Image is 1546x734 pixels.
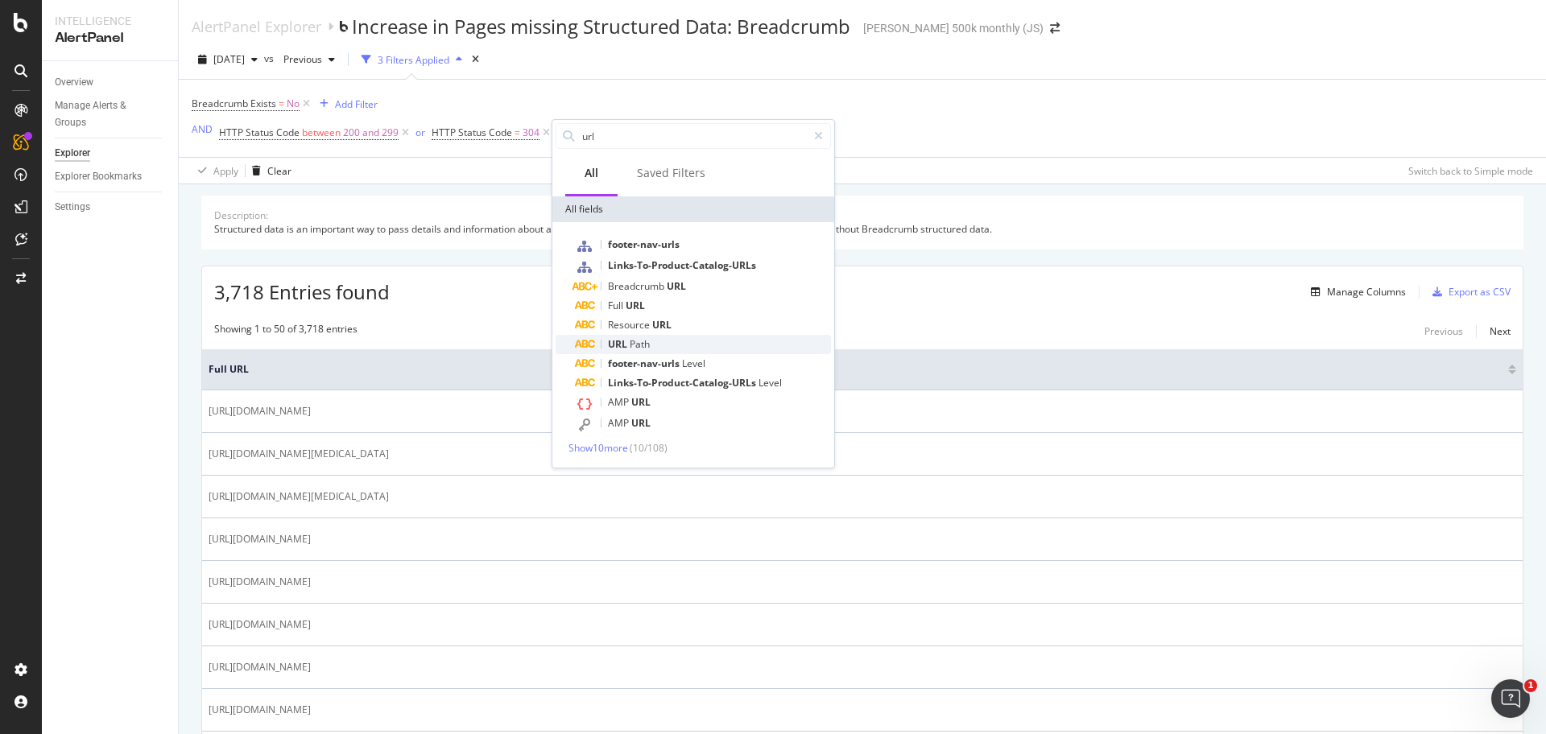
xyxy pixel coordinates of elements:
[1426,279,1511,305] button: Export as CSV
[1490,324,1511,338] div: Next
[515,126,520,139] span: =
[552,196,834,222] div: All fields
[192,122,213,136] div: AND
[378,53,449,67] div: 3 Filters Applied
[1490,322,1511,341] button: Next
[277,47,341,72] button: Previous
[1424,324,1463,338] div: Previous
[1424,322,1463,341] button: Previous
[608,258,756,272] span: Links-To-Product-Catalog-URLs
[55,145,90,162] div: Explorer
[302,126,341,139] span: between
[1524,679,1537,692] span: 1
[355,47,469,72] button: 3 Filters Applied
[55,168,167,185] a: Explorer Bookmarks
[313,94,378,113] button: Add Filter
[209,659,311,675] span: [URL][DOMAIN_NAME]
[219,126,300,139] span: HTTP Status Code
[55,168,142,185] div: Explorer Bookmarks
[608,376,759,390] span: Links-To-Product-Catalog-URLs
[55,145,167,162] a: Explorer
[213,164,238,178] div: Apply
[630,441,668,455] span: ( 10 / 108 )
[1327,285,1406,299] div: Manage Columns
[287,93,300,115] span: No
[608,416,631,430] span: AMP
[209,531,311,547] span: [URL][DOMAIN_NAME]
[192,158,238,183] button: Apply
[192,122,213,137] button: AND
[523,122,539,144] span: 304
[630,337,650,351] span: Path
[652,318,672,332] span: URL
[55,199,90,216] div: Settings
[277,52,322,66] span: Previous
[585,165,598,181] div: All
[343,122,399,144] span: 200 and 299
[1402,158,1533,183] button: Switch back to Simple mode
[264,52,277,65] span: vs
[55,97,151,131] div: Manage Alerts & Groups
[608,395,631,409] span: AMP
[1491,679,1530,718] iframe: Intercom live chat
[209,403,311,419] span: [URL][DOMAIN_NAME]
[608,237,680,251] span: footer-nav-urls
[682,357,705,370] span: Level
[608,337,630,351] span: URL
[335,97,378,111] div: Add Filter
[55,199,167,216] a: Settings
[192,18,321,35] a: AlertPanel Explorer
[209,702,311,718] span: [URL][DOMAIN_NAME]
[214,278,390,305] span: 3,718 Entries found
[608,299,626,312] span: Full
[415,126,425,139] div: or
[209,489,389,505] span: [URL][DOMAIN_NAME][MEDICAL_DATA]
[279,97,284,110] span: =
[432,126,512,139] span: HTTP Status Code
[214,222,1511,236] div: Structured data is an important way to pass details and information about a page to search engine...
[209,446,389,462] span: [URL][DOMAIN_NAME][MEDICAL_DATA]
[631,416,651,430] span: URL
[267,164,291,178] div: Clear
[759,376,782,390] span: Level
[209,616,311,633] span: [URL][DOMAIN_NAME]
[246,158,291,183] button: Clear
[608,318,652,332] span: Resource
[192,97,276,110] span: Breadcrumb Exists
[608,279,667,293] span: Breadcrumb
[1050,23,1060,34] div: arrow-right-arrow-left
[637,165,705,181] div: Saved Filters
[55,13,165,29] div: Intelligence
[55,29,165,47] div: AlertPanel
[213,52,245,66] span: 2025 Oct. 1st
[608,357,682,370] span: footer-nav-urls
[209,574,311,590] span: [URL][DOMAIN_NAME]
[863,20,1044,36] div: [PERSON_NAME] 500k monthly (JS)
[192,47,264,72] button: [DATE]
[626,299,645,312] span: URL
[1408,164,1533,178] div: Switch back to Simple mode
[415,125,425,140] button: or
[214,208,268,222] div: Description:
[352,13,850,40] div: Increase in Pages missing Structured Data: Breadcrumb
[469,52,482,68] div: times
[55,74,93,91] div: Overview
[1304,282,1406,302] button: Manage Columns
[209,362,1504,377] span: Full URL
[1449,285,1511,299] div: Export as CSV
[568,441,628,455] span: Show 10 more
[55,74,167,91] a: Overview
[667,279,686,293] span: URL
[214,322,358,341] div: Showing 1 to 50 of 3,718 entries
[55,97,167,131] a: Manage Alerts & Groups
[581,124,807,148] input: Search by field name
[631,395,651,409] span: URL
